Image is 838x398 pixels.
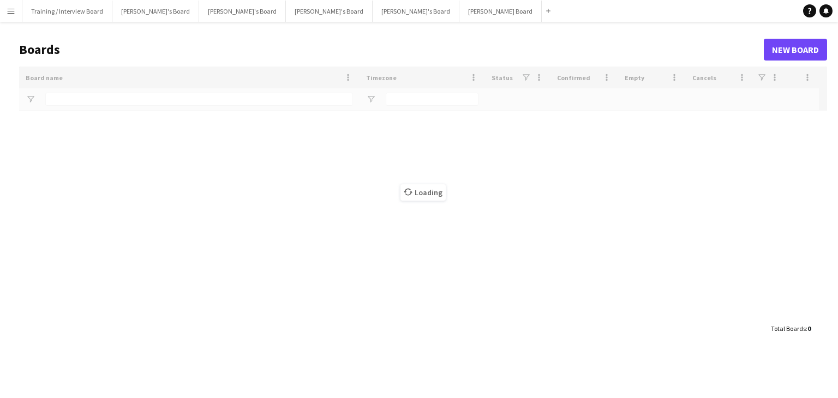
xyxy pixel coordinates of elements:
[373,1,459,22] button: [PERSON_NAME]'s Board
[771,318,811,339] div: :
[199,1,286,22] button: [PERSON_NAME]'s Board
[771,324,806,333] span: Total Boards
[22,1,112,22] button: Training / Interview Board
[400,184,446,201] span: Loading
[807,324,811,333] span: 0
[19,41,764,58] h1: Boards
[286,1,373,22] button: [PERSON_NAME]'s Board
[764,39,827,61] a: New Board
[112,1,199,22] button: [PERSON_NAME]'s Board
[459,1,542,22] button: [PERSON_NAME] Board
